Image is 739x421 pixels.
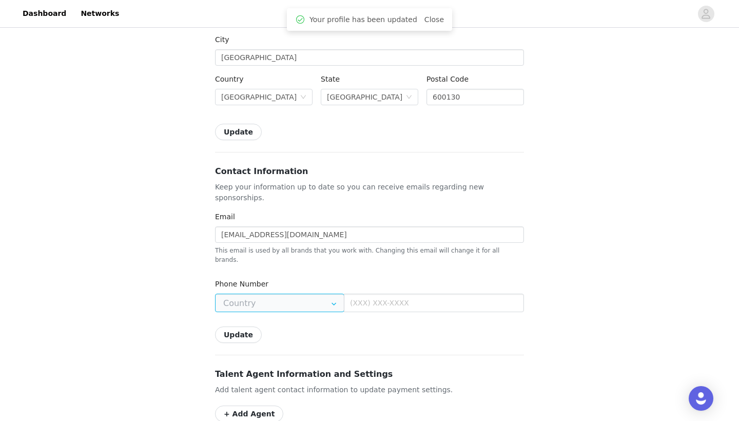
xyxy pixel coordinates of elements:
div: avatar [701,6,711,22]
label: State [321,75,340,83]
a: Dashboard [16,2,72,25]
input: Country [215,294,344,312]
input: (XXX) XXX-XXXX [344,294,524,312]
input: Postal code [426,89,524,105]
span: Your profile has been updated [309,14,417,25]
div: Open Intercom Messenger [689,386,713,411]
h3: Contact Information [215,165,524,178]
div: This email is used by all brands that you work with. Changing this email will change it for all b... [215,244,524,264]
div: India [221,89,297,105]
input: City [215,49,524,66]
h3: Talent Agent Information and Settings [215,368,524,380]
label: City [215,35,229,44]
button: Update [215,327,262,343]
label: Email [215,213,235,221]
label: Phone Number [215,280,268,288]
label: Postal Code [426,75,469,83]
a: Close [424,15,444,24]
p: Keep your information up to date so you can receive emails regarding new sponsorships. [215,182,524,203]
button: Update [215,124,262,140]
i: icon: down [300,94,306,101]
a: Networks [74,2,125,25]
label: Country [215,75,244,83]
i: icon: down [406,94,412,101]
p: Add talent agent contact information to update payment settings. [215,385,524,395]
div: Tamil Nadu [327,89,402,105]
